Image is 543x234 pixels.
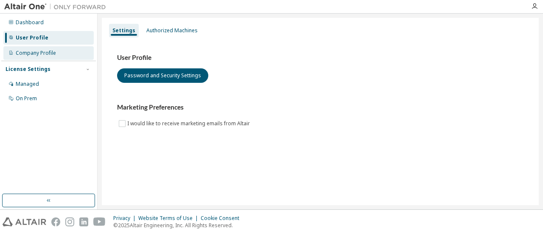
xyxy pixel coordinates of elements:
div: User Profile [16,34,48,41]
img: altair_logo.svg [3,217,46,226]
div: Website Terms of Use [138,215,201,222]
div: Managed [16,81,39,87]
div: Privacy [113,215,138,222]
img: youtube.svg [93,217,106,226]
div: Dashboard [16,19,44,26]
div: Company Profile [16,50,56,56]
div: On Prem [16,95,37,102]
img: instagram.svg [65,217,74,226]
div: Authorized Machines [146,27,198,34]
h3: User Profile [117,54,523,62]
label: I would like to receive marketing emails from Altair [127,118,252,129]
h3: Marketing Preferences [117,103,523,112]
img: linkedin.svg [79,217,88,226]
div: Settings [112,27,135,34]
button: Password and Security Settings [117,68,208,83]
img: facebook.svg [51,217,60,226]
div: License Settings [6,66,50,73]
p: © 2025 Altair Engineering, Inc. All Rights Reserved. [113,222,244,229]
div: Cookie Consent [201,215,244,222]
img: Altair One [4,3,110,11]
